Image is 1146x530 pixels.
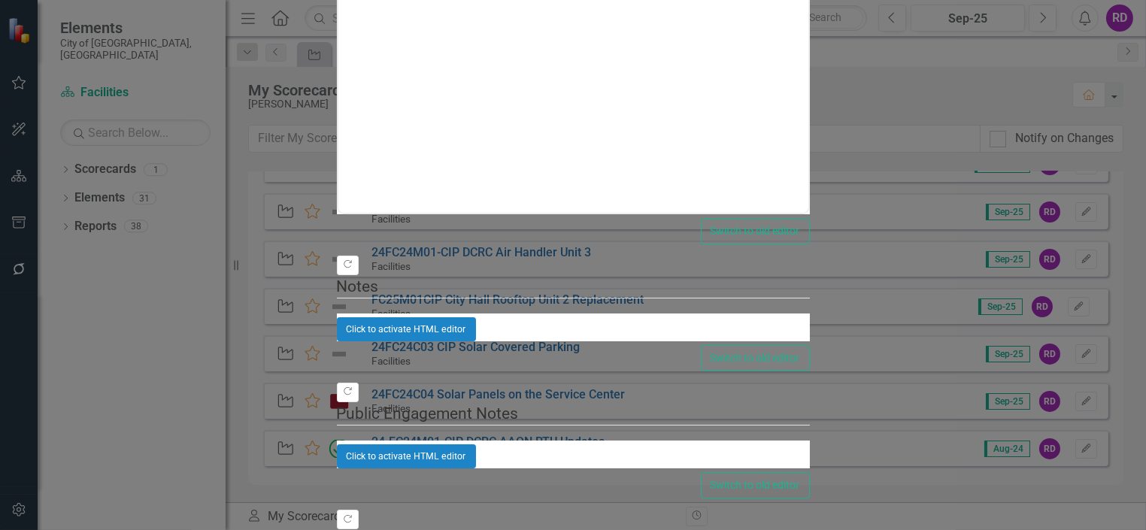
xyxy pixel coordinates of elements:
button: Click to activate HTML editor [337,317,476,341]
button: Switch to old editor [701,472,810,498]
button: Click to activate HTML editor [337,444,476,468]
legend: Notes [337,275,810,298]
button: Switch to old editor [701,345,810,371]
legend: Public Engagement Notes [337,402,810,426]
button: Switch to old editor [701,218,810,244]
